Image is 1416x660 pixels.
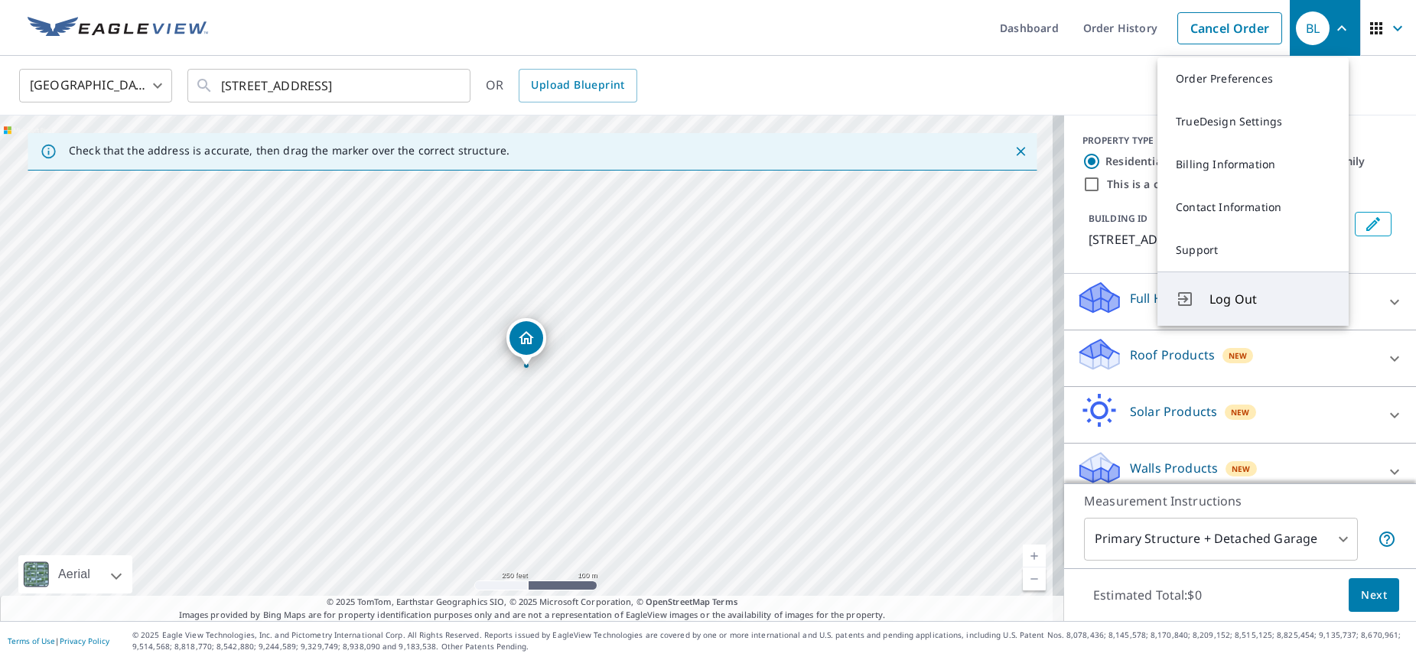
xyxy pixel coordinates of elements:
p: | [8,636,109,645]
p: Full House Products [1130,289,1248,307]
div: Dropped pin, building 1, Residential property, 22 Niolopa Pl Honolulu, HI 96817 [506,318,546,366]
span: © 2025 TomTom, Earthstar Geographics SIO, © 2025 Microsoft Corporation, © [327,596,737,609]
button: Log Out [1157,271,1349,326]
p: Solar Products [1130,402,1217,421]
a: Contact Information [1157,186,1349,229]
span: New [1231,406,1250,418]
div: Aerial [18,555,132,593]
input: Search by address or latitude-longitude [221,64,439,107]
img: EV Logo [28,17,208,40]
a: Upload Blueprint [519,69,636,102]
button: Edit building 1 [1355,212,1392,236]
p: BUILDING ID [1089,212,1147,225]
a: OpenStreetMap [646,596,710,607]
div: Roof ProductsNew [1076,337,1404,380]
span: New [1229,350,1248,362]
p: Estimated Total: $0 [1081,578,1214,612]
a: Cancel Order [1177,12,1282,44]
a: Support [1157,229,1349,271]
a: Order Preferences [1157,57,1349,100]
p: [STREET_ADDRESS] [1089,230,1349,249]
a: Current Level 17, Zoom Out [1023,567,1046,590]
div: Solar ProductsNew [1076,393,1404,437]
a: Terms of Use [8,636,55,646]
label: This is a complex [1107,177,1199,192]
p: © 2025 Eagle View Technologies, Inc. and Pictometry International Corp. All Rights Reserved. Repo... [132,629,1408,652]
a: Billing Information [1157,143,1349,186]
div: Primary Structure + Detached Garage [1084,518,1358,561]
button: Next [1349,578,1399,613]
span: Upload Blueprint [531,76,624,95]
span: Your report will include the primary structure and a detached garage if one exists. [1378,530,1396,548]
p: Walls Products [1130,459,1218,477]
div: BL [1296,11,1330,45]
span: Next [1361,586,1387,605]
p: Roof Products [1130,346,1215,364]
div: OR [486,69,637,102]
a: Privacy Policy [60,636,109,646]
div: PROPERTY TYPE [1082,134,1398,148]
div: Walls ProductsNew [1076,450,1404,493]
div: Full House ProductsNew [1076,280,1404,323]
p: Measurement Instructions [1084,492,1396,510]
div: [GEOGRAPHIC_DATA] [19,64,172,107]
a: Terms [712,596,737,607]
div: Aerial [54,555,95,593]
span: New [1232,463,1251,475]
a: Current Level 17, Zoom In [1023,545,1046,567]
span: Log Out [1209,290,1330,308]
a: TrueDesign Settings [1157,100,1349,143]
p: Check that the address is accurate, then drag the marker over the correct structure. [69,144,509,158]
label: Residential [1105,154,1165,169]
button: Close [1011,141,1030,161]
